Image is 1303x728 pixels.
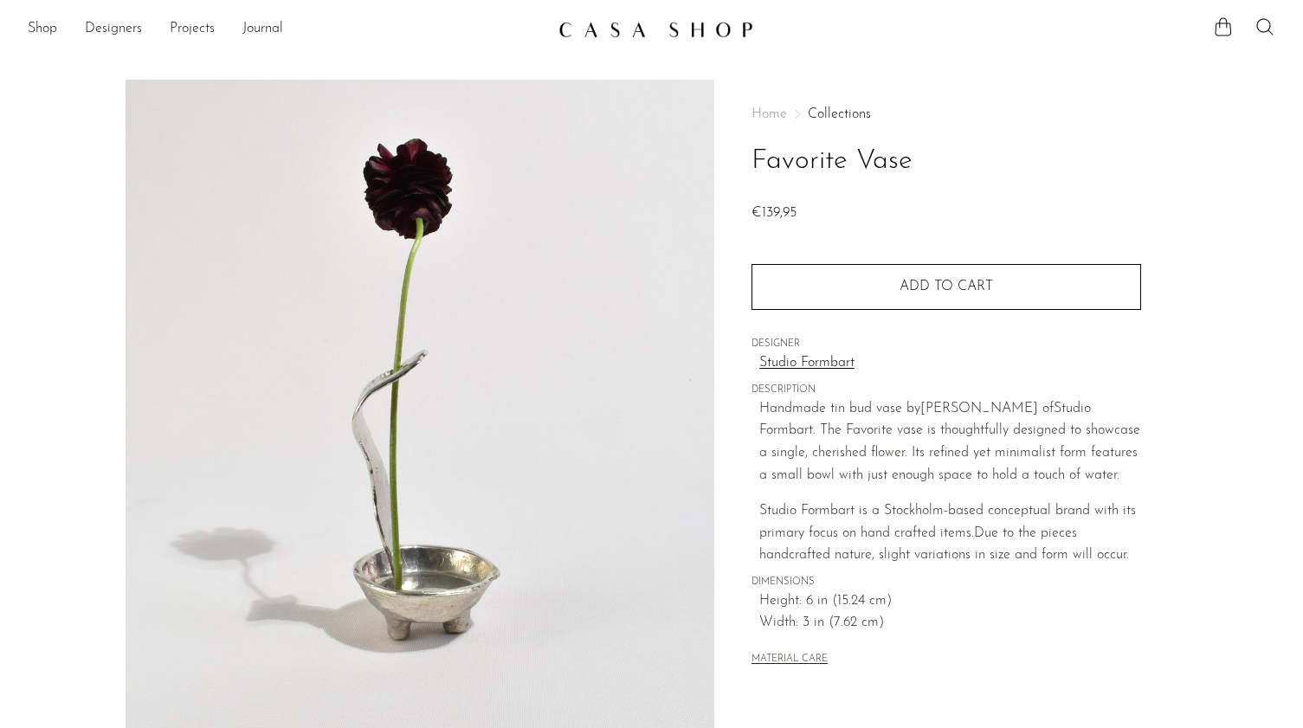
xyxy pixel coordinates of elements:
span: [PERSON_NAME] of [920,402,1054,416]
a: Journal [242,18,283,41]
a: Projects [170,18,215,41]
nav: Desktop navigation [28,15,545,44]
span: DESCRIPTION [751,383,1141,398]
a: Collections [808,107,871,121]
nav: Breadcrumbs [751,107,1141,121]
span: Add to cart [900,280,993,293]
span: Home [751,107,787,121]
h1: Favorite Vase [751,139,1141,184]
ul: NEW HEADER MENU [28,15,545,44]
span: Width: 3 in (7.62 cm) [759,612,1141,635]
span: DESIGNER [751,337,1141,352]
p: Handmade tin bud vase by Studio Formbart. The Favorite vase is thoughtfully designed to showcase ... [759,398,1141,486]
a: Studio Formbart [759,352,1141,375]
button: Add to cart [751,264,1141,309]
span: Height: 6 in (15.24 cm) [759,590,1141,613]
a: Designers [85,18,142,41]
span: Studio Formbart is a Stockholm-based conceptual brand with its primary focus on hand crafted items. [759,504,1136,540]
span: €139,95 [751,206,797,220]
span: DIMENSIONS [751,575,1141,590]
p: Due to the pieces handcrafted nature, slight variations in size and form will occur. [759,500,1141,567]
a: Shop [28,18,57,41]
button: MATERIAL CARE [751,654,828,667]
